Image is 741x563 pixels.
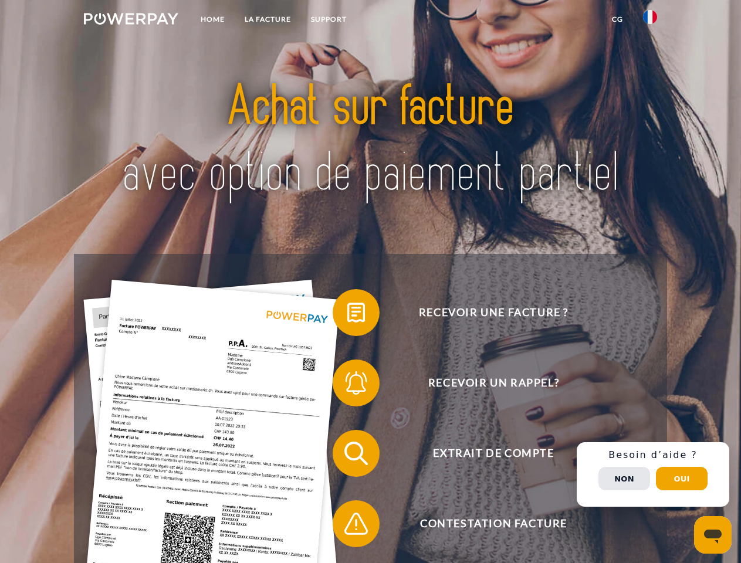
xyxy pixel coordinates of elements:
span: Contestation Facture [350,500,637,547]
img: qb_bell.svg [341,368,371,398]
span: Recevoir un rappel? [350,359,637,406]
img: qb_search.svg [341,439,371,468]
span: Extrait de compte [350,430,637,477]
button: Contestation Facture [333,500,638,547]
div: Schnellhilfe [577,442,729,507]
a: LA FACTURE [235,9,301,30]
h3: Besoin d’aide ? [584,449,722,461]
img: qb_bill.svg [341,298,371,327]
button: Recevoir une facture ? [333,289,638,336]
a: Home [191,9,235,30]
button: Recevoir un rappel? [333,359,638,406]
span: Recevoir une facture ? [350,289,637,336]
a: Support [301,9,357,30]
button: Non [598,467,650,490]
img: logo-powerpay-white.svg [84,13,178,25]
button: Oui [656,467,708,490]
img: fr [643,10,657,24]
button: Extrait de compte [333,430,638,477]
img: title-powerpay_fr.svg [112,56,629,225]
img: qb_warning.svg [341,509,371,538]
a: CG [602,9,633,30]
iframe: Bouton de lancement de la fenêtre de messagerie [694,516,732,554]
